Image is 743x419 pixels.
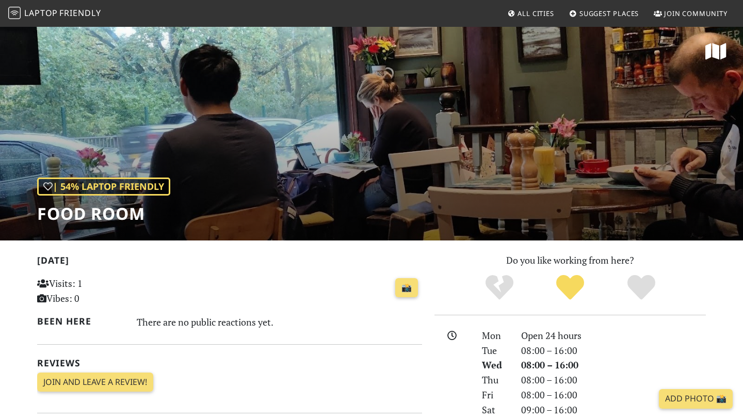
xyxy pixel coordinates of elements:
div: No [464,273,535,302]
img: LaptopFriendly [8,7,21,19]
div: 08:00 – 16:00 [515,388,712,402]
div: 08:00 – 16:00 [515,358,712,373]
a: Suggest Places [565,4,643,23]
span: Laptop [24,7,58,19]
h2: [DATE] [37,255,422,270]
div: Wed [476,358,515,373]
div: Yes [535,273,606,302]
a: Join Community [650,4,732,23]
span: All Cities [518,9,554,18]
div: There are no public reactions yet. [137,314,423,330]
p: Do you like working from here? [434,253,706,268]
a: 📸 [395,278,418,298]
div: Thu [476,373,515,388]
div: Definitely! [606,273,677,302]
a: LaptopFriendly LaptopFriendly [8,5,101,23]
h2: Reviews [37,358,422,368]
span: Friendly [59,7,101,19]
div: 08:00 – 16:00 [515,373,712,388]
div: 08:00 – 16:00 [515,343,712,358]
h1: Food Room [37,204,170,223]
div: Tue [476,343,515,358]
div: 09:00 – 16:00 [515,402,712,417]
a: Join and leave a review! [37,373,153,392]
div: Sat [476,402,515,417]
p: Visits: 1 Vibes: 0 [37,276,157,306]
span: Join Community [664,9,728,18]
span: Suggest Places [579,9,639,18]
div: Open 24 hours [515,328,712,343]
h2: Been here [37,316,124,327]
div: Mon [476,328,515,343]
a: Add Photo 📸 [659,389,733,409]
div: | 54% Laptop Friendly [37,178,170,196]
div: Fri [476,388,515,402]
a: All Cities [503,4,558,23]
